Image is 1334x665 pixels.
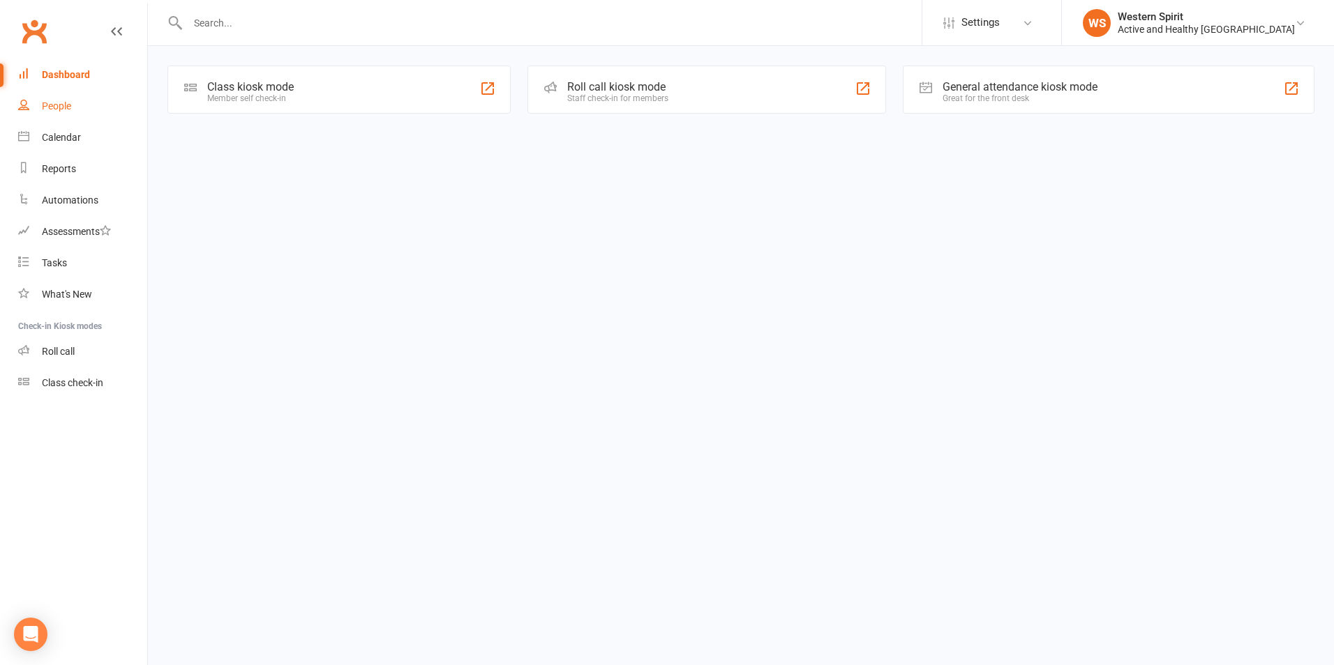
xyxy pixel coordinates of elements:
div: What's New [42,289,92,300]
div: Reports [42,163,76,174]
a: Tasks [18,247,147,279]
div: Assessments [42,226,111,237]
a: Clubworx [17,14,52,49]
span: Settings [961,7,1000,38]
a: People [18,91,147,122]
a: Automations [18,185,147,216]
div: Automations [42,194,98,206]
a: Dashboard [18,59,147,91]
a: What's New [18,279,147,310]
div: Open Intercom Messenger [14,618,47,651]
a: Reports [18,153,147,185]
div: WS [1083,9,1111,37]
a: Assessments [18,216,147,247]
div: Great for the front desk [943,93,1097,103]
div: Calendar [42,132,81,143]
div: Member self check-in [207,93,294,103]
div: Western Spirit [1118,10,1295,23]
div: Class check-in [42,377,103,388]
div: People [42,100,71,112]
div: Class kiosk mode [207,80,294,93]
div: Roll call [42,346,75,357]
input: Search... [183,13,922,33]
div: Active and Healthy [GEOGRAPHIC_DATA] [1118,23,1295,36]
div: Dashboard [42,69,90,80]
div: General attendance kiosk mode [943,80,1097,93]
div: Roll call kiosk mode [567,80,668,93]
a: Roll call [18,336,147,367]
a: Calendar [18,122,147,153]
div: Staff check-in for members [567,93,668,103]
div: Tasks [42,257,67,268]
a: Class kiosk mode [18,367,147,399]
